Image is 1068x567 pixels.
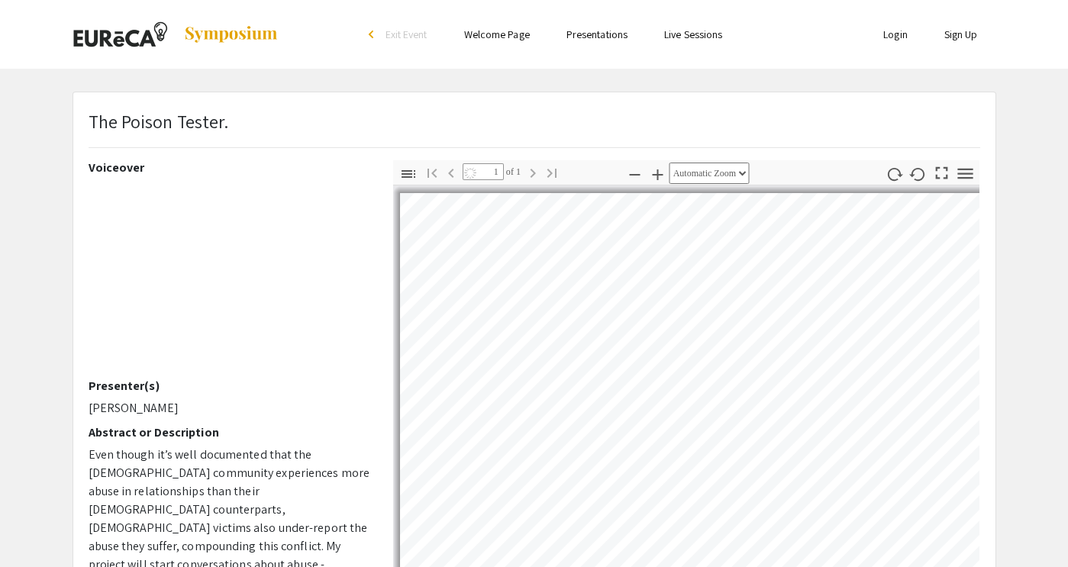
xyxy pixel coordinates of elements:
[89,379,370,393] h2: Presenter(s)
[905,163,931,185] button: Rotate Counterclockwise
[883,27,908,41] a: Login
[386,27,428,41] span: Exit Event
[73,15,279,53] a: 2025 EURēCA! Summer Fellows Presentations
[89,108,229,135] p: The Poison Tester.
[395,163,421,185] button: Toggle Sidebar
[504,163,521,180] span: of 1
[670,163,750,184] select: Zoom
[664,27,722,41] a: Live Sessions
[89,160,370,175] h2: Voiceover
[463,163,504,180] input: Page
[952,163,978,185] button: Tools
[89,399,370,417] p: [PERSON_NAME]
[928,160,954,182] button: Switch to Presentation Mode
[622,163,648,185] button: Zoom Out
[369,30,378,39] div: arrow_back_ios
[566,27,628,41] a: Presentations
[645,163,671,185] button: Zoom In
[419,161,445,183] button: Go to First Page
[89,425,370,440] h2: Abstract or Description
[881,163,907,185] button: Rotate Clockwise
[73,15,168,53] img: 2025 EURēCA! Summer Fellows Presentations
[89,181,370,379] iframe: YouTube video player
[464,27,530,41] a: Welcome Page
[539,161,565,183] button: Go to Last Page
[183,25,279,43] img: Symposium by ForagerOne
[944,27,978,41] a: Sign Up
[11,498,65,556] iframe: Chat
[520,161,546,183] button: Next Page
[438,161,464,183] button: Previous Page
